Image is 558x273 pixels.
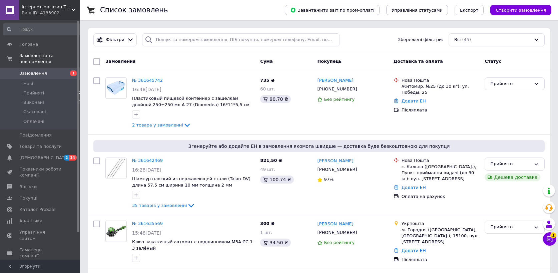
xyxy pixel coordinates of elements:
span: 60 шт. [260,86,275,91]
div: Прийнято [490,224,531,231]
button: Чат з покупцем1 [543,232,556,246]
img: Фото товару [106,158,126,179]
div: 34.50 ₴ [260,239,291,247]
span: 14 [69,155,77,161]
a: [PERSON_NAME] [317,158,353,164]
span: Аналітика [19,218,42,224]
div: Прийнято [490,161,531,168]
a: [PERSON_NAME] [317,77,353,84]
div: Оплата на рахунок [402,194,480,200]
div: 90.70 ₴ [260,95,291,103]
div: Прийнято [490,80,531,87]
span: Нові [23,81,33,87]
h1: Список замовлень [100,6,168,14]
button: Експорт [455,5,484,15]
div: с. Кальна ([GEOGRAPHIC_DATA].), Пункт приймання-видачі (до 30 кг): вул. [STREET_ADDRESS] [402,164,480,182]
span: [DEMOGRAPHIC_DATA] [19,155,69,161]
span: Повідомлення [19,132,52,138]
span: Статус [485,59,501,64]
span: 16:28[DATE] [132,167,161,173]
span: 1 [70,70,77,76]
a: Фото товару [105,221,127,242]
input: Пошук за номером замовлення, ПІБ покупця, номером телефону, Email, номером накладної [142,33,340,46]
div: Житомир, №25 (до 30 кг): ул. Победы, 25 [402,83,480,95]
span: Відгуки [19,184,37,190]
button: Завантажити звіт по пром-оплаті [285,5,380,15]
span: Фільтри [106,37,124,43]
div: Укрпошта [402,221,480,227]
span: Згенеруйте або додайте ЕН в замовлення якомога швидше — доставка буде безкоштовною для покупця [96,143,542,150]
button: Створити замовлення [490,5,551,15]
a: Шампур плоский из нержавеющей стали (Talan-DV) длина 57.5 см ширина 10 мм толщина 2 мм [132,176,250,188]
img: Фото товару [106,80,126,96]
span: 1 шт. [260,230,272,235]
a: Додати ЕН [402,248,426,253]
a: Додати ЕН [402,185,426,190]
span: Замовлення та повідомлення [19,53,80,65]
span: 97% [324,177,334,182]
div: [PHONE_NUMBER] [316,165,358,174]
span: Експорт [460,8,479,13]
span: 2 [64,155,69,161]
div: м. Городня ([GEOGRAPHIC_DATA], [GEOGRAPHIC_DATA].), 15100, вул. [STREET_ADDRESS] [402,227,480,245]
span: Cума [260,59,272,64]
span: Створити замовлення [496,8,546,13]
span: 15:48[DATE] [132,230,161,236]
input: Пошук [3,23,84,35]
span: Управління статусами [392,8,443,13]
span: 1 [550,232,556,238]
span: 735 ₴ [260,78,274,83]
span: Всі [454,37,461,43]
span: 35 товарів у замовленні [132,203,187,208]
span: Головна [19,41,38,47]
span: Доставка та оплата [394,59,443,64]
span: Гаманець компанії [19,247,62,259]
a: Пластиковый пищевой контейнер с защелкам двойной 250+250 мл А-27 (Diomedea) 16*11*5,5 см [132,96,249,107]
a: № 361642469 [132,158,163,163]
div: 100.74 ₴ [260,176,294,184]
span: Виконані [23,99,44,105]
span: Замовлення [105,59,135,64]
a: № 361645742 [132,78,163,83]
div: Післяплата [402,257,480,263]
span: Без рейтингу [324,97,355,102]
span: 821,50 ₴ [260,158,282,163]
a: Створити замовлення [484,7,551,12]
a: Фото товару [105,77,127,99]
span: Каталог ProSale [19,207,55,213]
span: Показники роботи компанії [19,166,62,178]
div: [PHONE_NUMBER] [316,228,358,237]
span: Інтернет-магазин Тайфун [22,4,72,10]
span: Оплачені [23,118,44,124]
a: Додати ЕН [402,98,426,103]
img: Фото товару [106,225,126,238]
span: Завантажити звіт по пром-оплаті [290,7,374,13]
span: Без рейтингу [324,240,355,245]
a: № 361635569 [132,221,163,226]
div: Нова Пошта [402,77,480,83]
div: Післяплата [402,107,480,113]
a: 35 товарів у замовленні [132,203,195,208]
span: Товари та послуги [19,144,62,150]
span: 300 ₴ [260,221,274,226]
span: 16:48[DATE] [132,87,161,92]
a: 2 товара у замовленні [132,122,191,127]
span: 49 шт. [260,167,275,172]
div: Ваш ID: 4133902 [22,10,80,16]
span: (45) [462,37,471,42]
a: Ключ закаточный автомат с подшипником МЗА ЄС 1-3 зелёный [132,239,254,251]
div: Дешева доставка [485,173,540,181]
a: [PERSON_NAME] [317,221,353,227]
span: Скасовані [23,109,46,115]
a: Фото товару [105,158,127,179]
span: Покупці [19,195,37,201]
span: 2 товара у замовленні [132,122,183,127]
button: Управління статусами [386,5,448,15]
span: Управління сайтом [19,229,62,241]
span: Прийняті [23,90,44,96]
span: Покупець [317,59,342,64]
span: Збережені фільтри: [398,37,443,43]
